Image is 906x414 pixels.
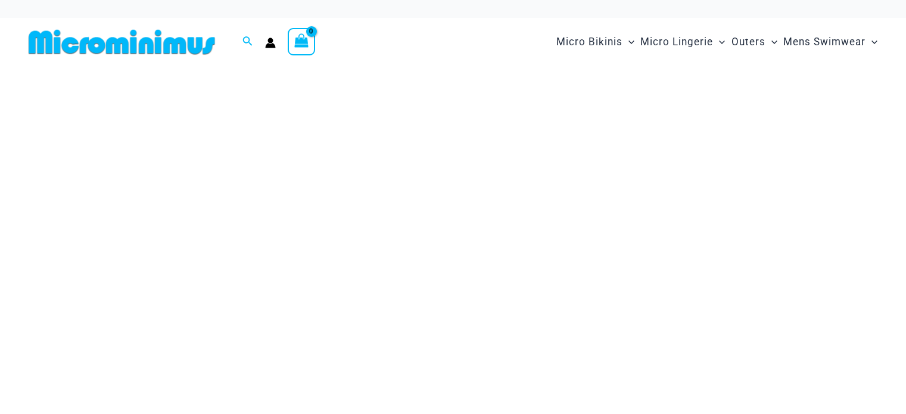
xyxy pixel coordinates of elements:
[637,24,728,60] a: Micro LingerieMenu ToggleMenu Toggle
[783,27,865,57] span: Mens Swimwear
[24,29,220,55] img: MM SHOP LOGO FLAT
[728,24,780,60] a: OutersMenu ToggleMenu Toggle
[780,24,880,60] a: Mens SwimwearMenu ToggleMenu Toggle
[242,35,253,49] a: Search icon link
[731,27,765,57] span: Outers
[288,28,315,55] a: View Shopping Cart, empty
[556,27,622,57] span: Micro Bikinis
[622,27,634,57] span: Menu Toggle
[640,27,713,57] span: Micro Lingerie
[865,27,877,57] span: Menu Toggle
[552,22,882,62] nav: Site Navigation
[265,38,276,48] a: Account icon link
[765,27,777,57] span: Menu Toggle
[553,24,637,60] a: Micro BikinisMenu ToggleMenu Toggle
[713,27,725,57] span: Menu Toggle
